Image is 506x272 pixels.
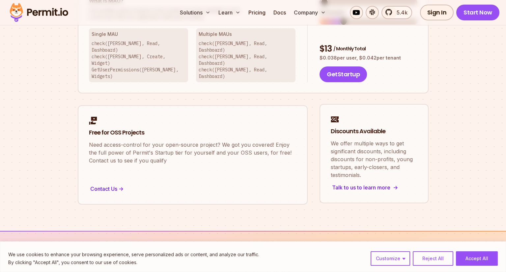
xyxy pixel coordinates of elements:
span: / Monthly Total [333,45,366,52]
p: check([PERSON_NAME], Read, Dashboard) check([PERSON_NAME], Read, Dashboard) check([PERSON_NAME], ... [199,40,293,80]
a: Free for OSS ProjectsNeed access-control for your open-source project? We got you covered! Enjoy ... [78,105,308,205]
h3: Multiple MAUs [199,31,293,37]
p: $ 0.038 per user, $ 0.042 per tenant [320,55,417,61]
p: We use cookies to enhance your browsing experience, serve personalized ads or content, and analyz... [8,251,259,259]
button: Company [291,6,328,19]
a: Sign In [420,5,454,20]
h3: Single MAU [92,31,186,37]
p: By clicking "Accept All", you consent to our use of cookies. [8,259,259,266]
div: $ 13 [320,43,417,55]
span: 5.4k [393,9,408,16]
button: Customize [371,251,410,266]
div: Talk to us to learn more [331,183,417,192]
a: Discounts AvailableWe offer multiple ways to get significant discounts, including discounts for n... [320,104,429,203]
div: Contact Us [89,184,296,193]
span: -> [393,184,398,191]
button: GetStartup [320,66,367,82]
span: -> [119,185,124,193]
h2: Free for OSS Projects [89,129,296,137]
button: Learn [216,6,243,19]
button: Solutions [177,6,213,19]
a: Pricing [246,6,268,19]
a: Docs [271,6,289,19]
p: We offer multiple ways to get significant discounts, including discounts for non-profits, young s... [331,139,417,179]
button: Accept All [456,251,498,266]
button: Reject All [413,251,453,266]
a: 5.4k [381,6,412,19]
p: Need access-control for your open-source project? We got you covered! Enjoy the full power of Per... [89,141,296,164]
a: Start Now [456,5,499,20]
h2: Discounts Available [331,127,417,136]
img: Permit logo [7,1,71,24]
p: check([PERSON_NAME], Read, Dashboard) check([PERSON_NAME], Create, Widget) GetUserPermissions([PE... [92,40,186,80]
